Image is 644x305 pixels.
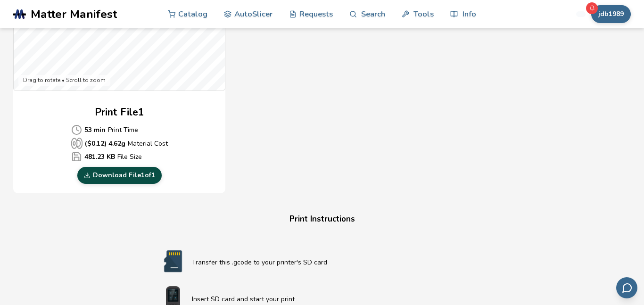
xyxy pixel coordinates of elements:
span: Matter Manifest [31,8,117,21]
p: File Size [71,151,168,162]
button: Send feedback via email [616,277,637,298]
button: jdb1989 [591,5,631,23]
h4: Print Instructions [143,212,501,227]
h2: Print File 1 [95,105,144,120]
b: 53 min [84,125,106,135]
b: ($ 0.12 ) 4.62 g [85,139,125,148]
span: Average Cost [71,138,83,149]
span: Average Cost [71,151,82,162]
b: 481.23 KB [84,152,115,162]
p: Insert SD card and start your print [192,294,490,304]
div: Drag to rotate • Scroll to zoom [18,75,110,86]
p: Print Time [71,124,168,135]
img: SD card [154,249,192,273]
span: Average Cost [71,124,82,135]
p: Material Cost [71,138,168,149]
p: Transfer this .gcode to your printer's SD card [192,257,490,267]
a: Download File1of1 [77,167,162,184]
